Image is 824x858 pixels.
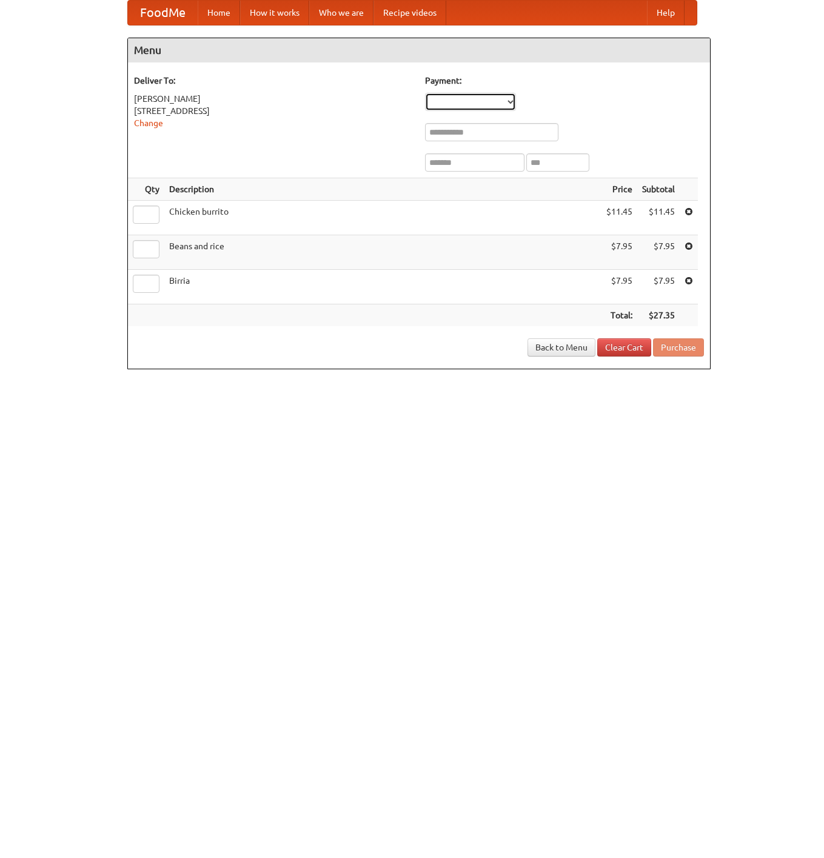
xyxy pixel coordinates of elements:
td: Birria [164,270,601,304]
td: $7.95 [601,235,637,270]
a: Back to Menu [528,338,595,357]
th: Description [164,178,601,201]
td: Chicken burrito [164,201,601,235]
td: $7.95 [601,270,637,304]
a: Recipe videos [373,1,446,25]
a: Help [647,1,685,25]
a: Home [198,1,240,25]
h5: Deliver To: [134,75,413,87]
div: [STREET_ADDRESS] [134,105,413,117]
td: $7.95 [637,270,680,304]
a: Clear Cart [597,338,651,357]
a: Change [134,118,163,128]
th: Total: [601,304,637,327]
td: $11.45 [601,201,637,235]
th: $27.35 [637,304,680,327]
th: Qty [128,178,164,201]
a: How it works [240,1,309,25]
th: Subtotal [637,178,680,201]
div: [PERSON_NAME] [134,93,413,105]
h4: Menu [128,38,710,62]
td: $11.45 [637,201,680,235]
th: Price [601,178,637,201]
button: Purchase [653,338,704,357]
h5: Payment: [425,75,704,87]
td: $7.95 [637,235,680,270]
a: Who we are [309,1,373,25]
a: FoodMe [128,1,198,25]
td: Beans and rice [164,235,601,270]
